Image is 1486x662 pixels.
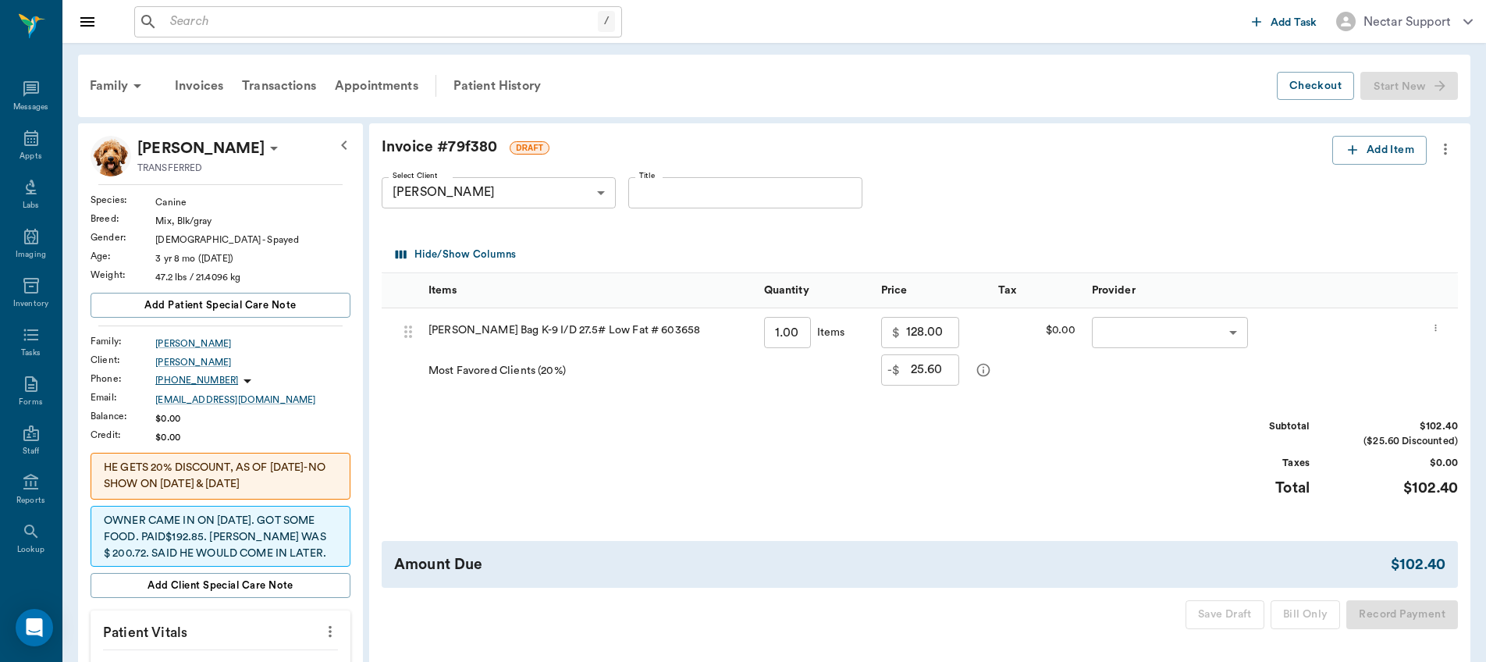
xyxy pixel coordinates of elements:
div: ($25.60 Discounted) [1341,434,1458,449]
label: Title [639,170,655,181]
div: Gender : [91,230,155,244]
button: Add client Special Care Note [91,573,350,598]
div: / [598,11,615,32]
input: 0.00 [906,317,959,348]
div: Lookup [17,544,44,556]
div: Imaging [16,249,46,261]
p: [PERSON_NAME] [137,136,265,161]
button: Add Item [1332,136,1427,165]
div: Nectar Support [1363,12,1451,31]
div: Credit : [91,428,155,442]
div: Email : [91,390,155,404]
div: Subtotal [1193,419,1310,434]
p: $ [892,323,900,342]
div: Quantity [756,273,873,308]
div: Quantity [764,269,809,312]
div: Open Intercom Messenger [16,609,53,646]
button: Close drawer [72,6,103,37]
a: Transactions [233,67,325,105]
div: Age : [91,249,155,263]
a: Patient History [444,67,550,105]
div: Items [428,269,457,312]
button: more [1427,315,1445,341]
div: Inventory [13,298,48,310]
div: $0.00 [990,308,1084,394]
input: Search [164,11,598,33]
div: Items [421,273,756,308]
div: Phone : [91,372,155,386]
div: 47.2 lbs / 21.4096 kg [155,270,350,284]
button: Checkout [1277,72,1354,101]
span: DRAFT [510,142,549,154]
div: $102.40 [1341,419,1458,434]
button: Add Task [1246,7,1324,36]
div: Price [881,269,908,312]
a: [EMAIL_ADDRESS][DOMAIN_NAME] [155,393,350,407]
div: $102.40 [1341,477,1458,500]
div: [DEMOGRAPHIC_DATA] - Spayed [155,233,350,247]
div: Price [873,273,990,308]
div: Total [1193,477,1310,500]
input: 0.00 [911,354,959,386]
div: Items [811,325,845,340]
div: Canine [155,195,350,209]
a: [PERSON_NAME] [155,355,350,369]
div: Messages [13,101,49,113]
div: [PERSON_NAME] [382,177,616,208]
p: OWNER CAME IN ON [DATE]. GOT SOME FOOD. PAID$192.85. [PERSON_NAME] WAS $ 200.72. SAID HE WOULD CO... [104,513,337,628]
p: HE GETS 20% DISCOUNT, AS OF [DATE]-NO SHOW ON [DATE] & [DATE] [104,460,337,493]
img: Profile Image [91,136,131,176]
div: Tasks [21,347,41,359]
button: more [318,618,343,645]
button: Select columns [392,243,520,267]
a: Appointments [325,67,428,105]
div: $102.40 [1391,553,1445,576]
div: Tax [998,269,1016,312]
button: Add patient Special Care Note [91,293,350,318]
a: Invoices [165,67,233,105]
div: Provider [1092,269,1136,312]
div: Balance : [91,409,155,423]
div: Invoice # 79f380 [382,136,1332,158]
div: $0.00 [155,430,350,444]
div: Family [80,67,156,105]
div: Forms [19,397,42,408]
div: Tax [990,273,1084,308]
div: Taxes [1193,456,1310,471]
div: Most Favored Clients (20%) [428,363,566,379]
p: -$ [887,361,900,379]
div: Reports [16,495,45,507]
div: $0.00 [1341,456,1458,471]
div: $0.00 [155,411,350,425]
div: Family : [91,334,155,348]
button: Nectar Support [1324,7,1485,36]
div: Weight : [91,268,155,282]
div: [PERSON_NAME] Bag K-9 I/D 27.5# Low Fat # 603658 [428,322,700,338]
a: [PERSON_NAME] [155,336,350,351]
div: Sissy Ballard [137,136,265,161]
div: Labs [23,200,39,212]
button: message [972,358,995,382]
div: Mix, Blk/gray [155,214,350,228]
div: Amount Due [394,553,1391,576]
div: Species : [91,193,155,207]
div: Provider [1084,273,1420,308]
div: Staff [23,446,39,457]
span: Add patient Special Care Note [144,297,296,314]
button: more [1433,136,1458,162]
div: Client : [91,353,155,367]
div: Breed : [91,212,155,226]
label: Select Client [393,170,437,181]
p: Patient Vitals [91,610,350,650]
p: TRANSFERRED [137,161,202,175]
div: 3 yr 8 mo ([DATE]) [155,251,350,265]
span: Add client Special Care Note [148,577,293,594]
div: Appts [20,151,41,162]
